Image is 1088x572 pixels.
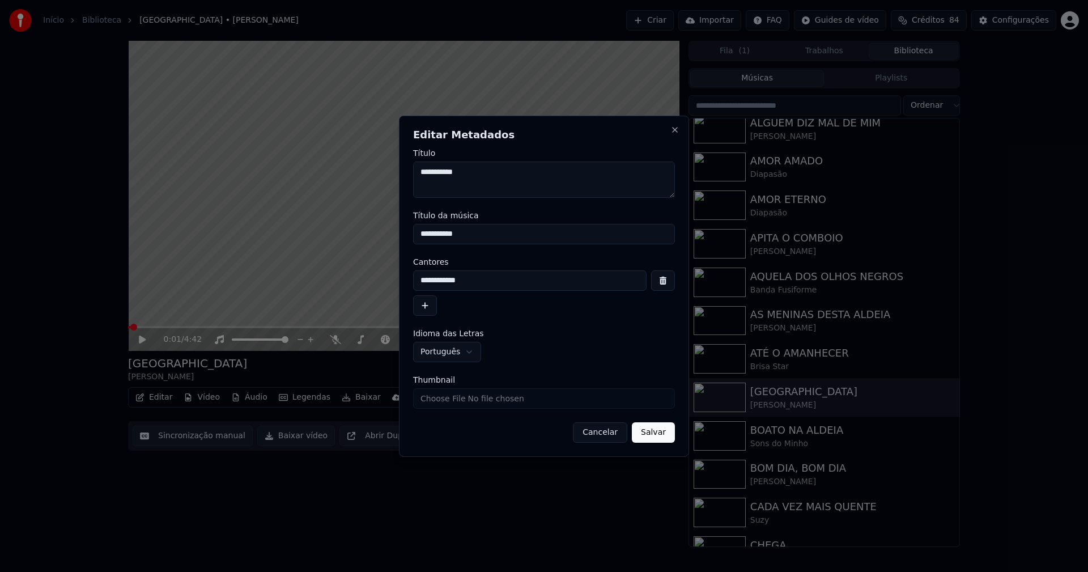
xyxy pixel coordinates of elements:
[573,422,627,443] button: Cancelar
[413,329,484,337] span: Idioma das Letras
[632,422,675,443] button: Salvar
[413,130,675,140] h2: Editar Metadados
[413,211,675,219] label: Título da música
[413,149,675,157] label: Título
[413,258,675,266] label: Cantores
[413,376,455,384] span: Thumbnail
